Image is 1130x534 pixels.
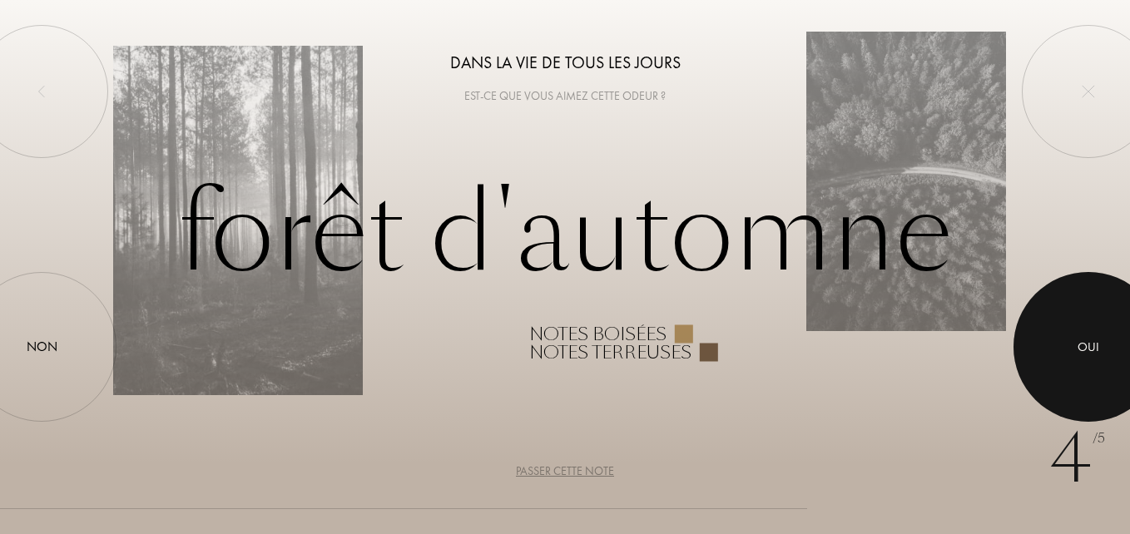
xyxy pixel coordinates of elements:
[516,462,614,480] div: Passer cette note
[113,173,1017,362] div: Forêt d'automne
[35,85,48,98] img: left_onboard.svg
[1093,429,1105,448] span: /5
[1078,338,1099,357] div: Oui
[1082,85,1095,98] img: quit_onboard.svg
[529,344,691,362] div: Notes terreuses
[1049,409,1105,509] div: 4
[529,325,667,344] div: Notes boisées
[27,337,57,357] div: Non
